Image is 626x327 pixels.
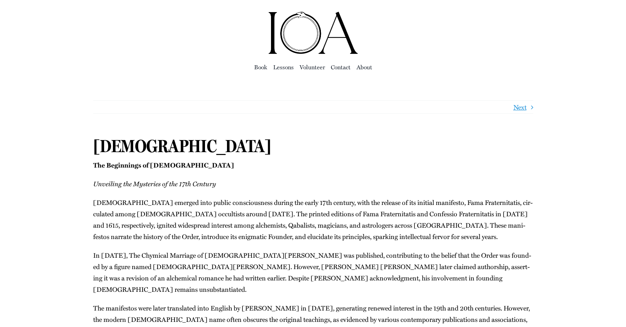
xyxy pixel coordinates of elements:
a: About [356,62,372,72]
em: Unveil­ing the Mys­ter­ies of the 17th Century [93,179,216,188]
nav: Main [93,55,533,78]
a: Con­tact [331,62,351,72]
a: Next [513,101,527,113]
a: Vol­un­teer [300,62,325,72]
h1: [DEMOGRAPHIC_DATA] [93,136,533,157]
img: Institute of Awakening [267,11,359,55]
a: Lessons [273,62,294,72]
a: Book [254,62,267,72]
a: ioa-logo [267,10,359,19]
p: In [DATE], The Chymi­cal Mar­riage of [DEMOGRAPHIC_DATA][PERSON_NAME] was pub­lished, con­tribut­... [93,250,533,295]
p: [DEMOGRAPHIC_DATA] emerged into pub­lic con­scious­ness dur­ing the ear­ly 17th cen­tu­ry, with t... [93,197,533,242]
strong: The Begin­nings of [DEMOGRAPHIC_DATA] [93,160,234,170]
